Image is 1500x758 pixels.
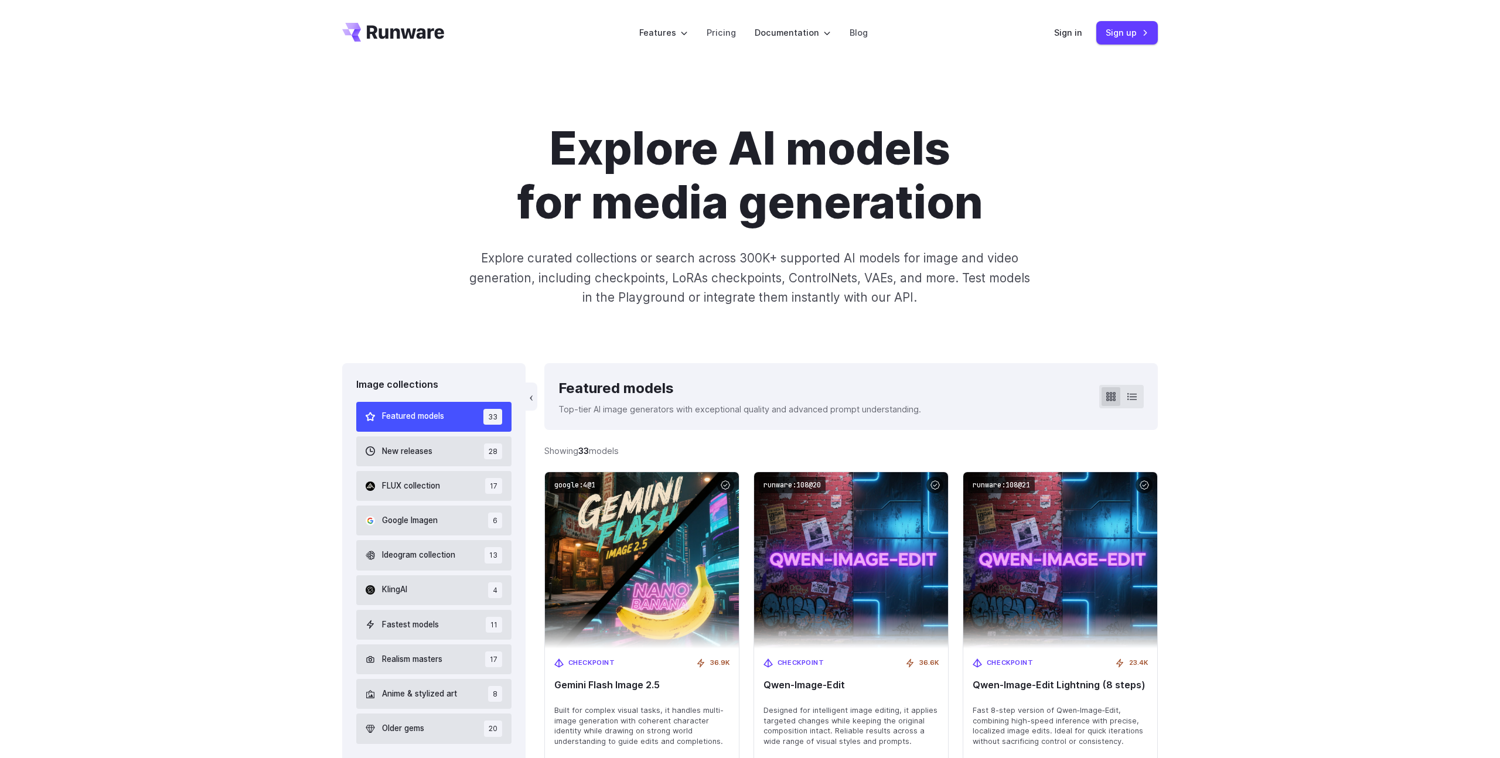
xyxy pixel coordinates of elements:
[1054,26,1082,39] a: Sign in
[488,582,502,598] span: 4
[382,583,407,596] span: KlingAI
[973,680,1148,691] span: Qwen‑Image‑Edit Lightning (8 steps)
[568,658,615,668] span: Checkpoint
[356,402,512,432] button: Featured models 33
[356,540,512,570] button: Ideogram collection 13
[356,610,512,640] button: Fastest models 11
[919,658,939,668] span: 36.6K
[707,26,736,39] a: Pricing
[1129,658,1148,668] span: 23.4K
[485,478,502,494] span: 17
[483,409,502,425] span: 33
[465,248,1035,307] p: Explore curated collections or search across 300K+ supported AI models for image and video genera...
[485,651,502,667] span: 17
[963,472,1157,648] img: Qwen‑Image‑Edit Lightning (8 steps)
[488,686,502,702] span: 8
[987,658,1034,668] span: Checkpoint
[356,575,512,605] button: KlingAI 4
[382,549,455,562] span: Ideogram collection
[544,444,619,457] div: Showing models
[754,472,948,648] img: Qwen‑Image‑Edit
[578,446,589,456] strong: 33
[710,658,729,668] span: 36.9K
[526,383,537,411] button: ‹
[763,680,939,691] span: Qwen‑Image‑Edit
[488,513,502,528] span: 6
[424,122,1076,230] h1: Explore AI models for media generation
[763,705,939,747] span: Designed for intelligent image editing, it applies targeted changes while keeping the original co...
[356,436,512,466] button: New releases 28
[382,410,444,423] span: Featured models
[356,506,512,535] button: Google Imagen 6
[1096,21,1158,44] a: Sign up
[382,480,440,493] span: FLUX collection
[356,679,512,709] button: Anime & stylized art 8
[639,26,688,39] label: Features
[485,547,502,563] span: 13
[382,653,442,666] span: Realism masters
[382,514,438,527] span: Google Imagen
[356,713,512,743] button: Older gems 20
[382,722,424,735] span: Older gems
[558,377,921,400] div: Featured models
[850,26,868,39] a: Blog
[356,644,512,674] button: Realism masters 17
[554,705,729,747] span: Built for complex visual tasks, it handles multi-image generation with coherent character identit...
[554,680,729,691] span: Gemini Flash Image 2.5
[382,688,457,701] span: Anime & stylized art
[356,377,512,392] div: Image collections
[968,477,1035,494] code: runware:108@21
[484,443,502,459] span: 28
[342,23,444,42] a: Go to /
[484,721,502,736] span: 20
[973,705,1148,747] span: Fast 8-step version of Qwen‑Image‑Edit, combining high-speed inference with precise, localized im...
[558,402,921,416] p: Top-tier AI image generators with exceptional quality and advanced prompt understanding.
[550,477,600,494] code: google:4@1
[382,619,439,631] span: Fastest models
[759,477,826,494] code: runware:108@20
[486,617,502,633] span: 11
[356,471,512,501] button: FLUX collection 17
[755,26,831,39] label: Documentation
[382,445,432,458] span: New releases
[545,472,739,648] img: Gemini Flash Image 2.5
[778,658,824,668] span: Checkpoint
